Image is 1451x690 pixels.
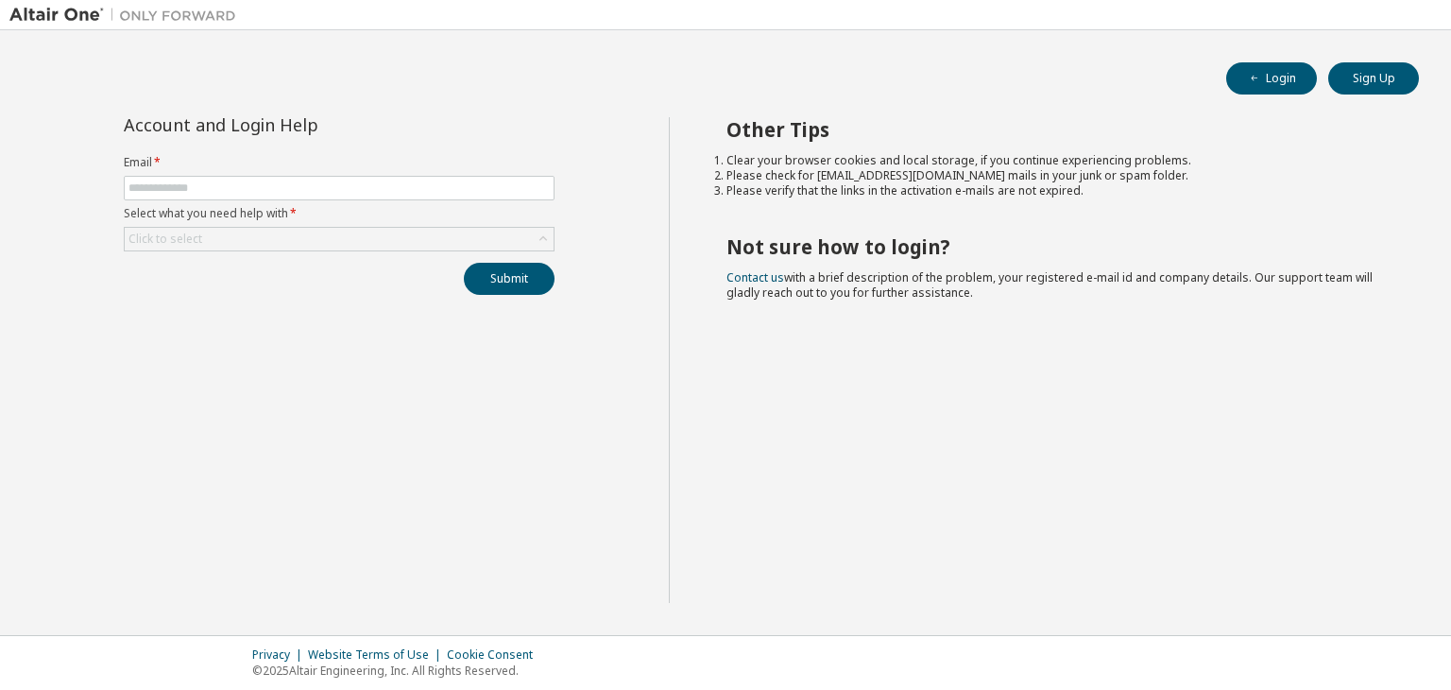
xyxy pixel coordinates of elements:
div: Account and Login Help [124,117,469,132]
label: Email [124,155,555,170]
img: Altair One [9,6,246,25]
span: with a brief description of the problem, your registered e-mail id and company details. Our suppo... [726,269,1373,301]
label: Select what you need help with [124,206,555,221]
a: Contact us [726,269,784,285]
button: Sign Up [1328,62,1419,95]
div: Website Terms of Use [308,647,447,663]
h2: Other Tips [726,117,1386,142]
div: Cookie Consent [447,647,544,663]
h2: Not sure how to login? [726,234,1386,259]
div: Privacy [252,647,308,663]
div: Click to select [125,228,554,250]
div: Click to select [128,232,202,247]
li: Please check for [EMAIL_ADDRESS][DOMAIN_NAME] mails in your junk or spam folder. [726,168,1386,183]
li: Please verify that the links in the activation e-mails are not expired. [726,183,1386,198]
li: Clear your browser cookies and local storage, if you continue experiencing problems. [726,153,1386,168]
p: © 2025 Altair Engineering, Inc. All Rights Reserved. [252,663,544,679]
button: Login [1226,62,1317,95]
button: Submit [464,263,555,295]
